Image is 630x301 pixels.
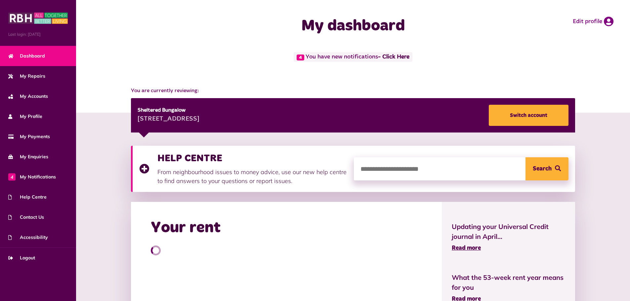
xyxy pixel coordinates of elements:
span: Read more [452,245,481,251]
span: Last login: [DATE] [8,31,68,37]
a: - Click Here [378,54,409,60]
span: You have new notifications [294,52,412,62]
span: My Repairs [8,73,45,80]
a: Switch account [489,105,568,126]
p: From neighbourhood issues to money advice, use our new help centre to find answers to your questi... [157,168,347,185]
span: My Enquiries [8,153,48,160]
span: You are currently reviewing: [131,87,575,95]
span: My Profile [8,113,42,120]
span: My Accounts [8,93,48,100]
span: Contact Us [8,214,44,221]
span: My Payments [8,133,50,140]
button: Search [525,157,568,180]
div: Sheltered Bungalow [138,106,199,114]
img: MyRBH [8,12,68,25]
span: Dashboard [8,53,45,59]
h2: Your rent [151,218,221,238]
span: Logout [8,254,35,261]
span: My Notifications [8,173,56,180]
h1: My dashboard [221,17,485,36]
span: 4 [8,173,16,180]
span: Accessibility [8,234,48,241]
a: Edit profile [573,17,613,26]
h3: HELP CENTRE [157,152,347,164]
span: Search [533,157,552,180]
span: Updating your Universal Credit journal in April... [452,222,565,242]
span: 4 [297,55,304,60]
a: Updating your Universal Credit journal in April... Read more [452,222,565,253]
div: [STREET_ADDRESS] [138,114,199,124]
span: Help Centre [8,194,47,201]
span: What the 53-week rent year means for you [452,273,565,292]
